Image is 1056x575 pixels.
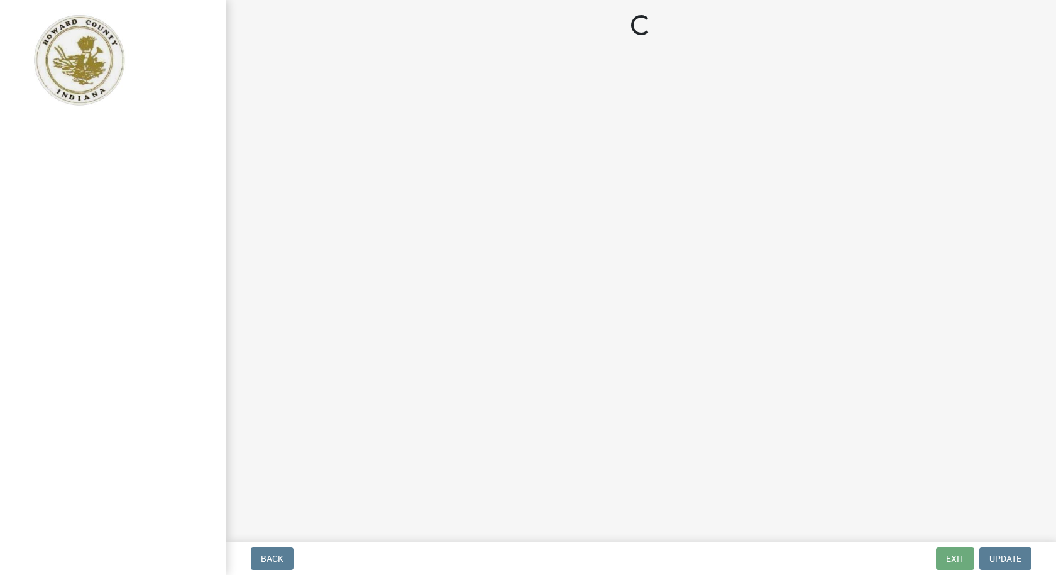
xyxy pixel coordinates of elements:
img: Howard County, Indiana [25,13,133,107]
button: Update [979,547,1031,570]
span: Update [989,554,1021,564]
button: Back [251,547,294,570]
button: Exit [936,547,974,570]
span: Back [261,554,283,564]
